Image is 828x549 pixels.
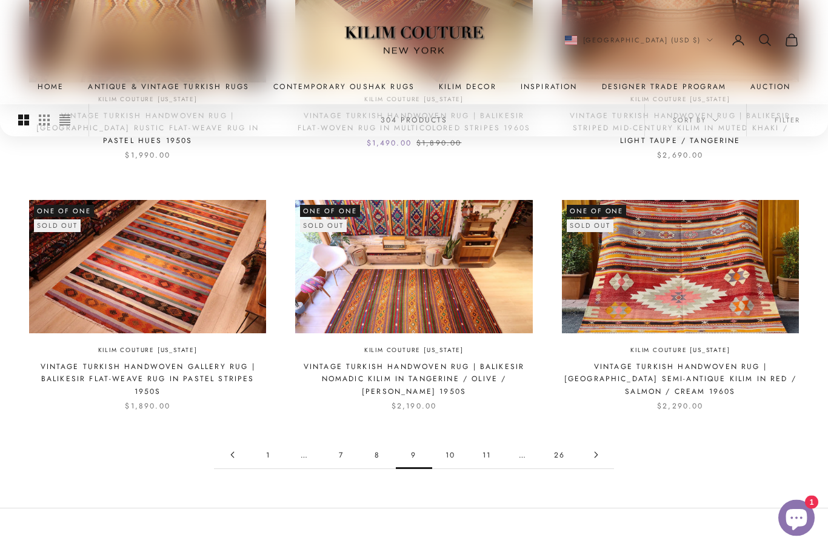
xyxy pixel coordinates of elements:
[750,81,790,93] a: Auction
[367,138,412,150] sale-price: $1,490.00
[567,205,627,218] span: One of One
[657,401,703,413] sale-price: $2,290.00
[39,104,50,137] button: Switch to smaller product images
[505,442,541,469] span: …
[583,35,701,45] span: [GEOGRAPHIC_DATA] (USD $)
[396,442,432,469] span: 9
[602,81,727,93] a: Designer Trade Program
[416,138,461,150] compare-at-price: $1,890.00
[125,401,170,413] sale-price: $1,890.00
[29,81,799,93] nav: Primary navigation
[469,442,505,469] a: Go to page 11
[29,201,266,334] img: Vintage Bohemian Flat-Weave Rug in Pastel Stripes by Kilim Couture NYC
[565,35,713,45] button: Change country or currency
[88,81,249,93] a: Antique & Vintage Turkish Rugs
[359,442,396,469] a: Go to page 8
[34,220,81,232] sold-out-badge: Sold out
[295,361,532,398] a: Vintage Turkish Handwoven Rug | Balikesir Nomadic Kilim in Tangerine / Olive / [PERSON_NAME] 1950s
[673,115,718,126] span: Sort by
[38,81,64,93] a: Home
[273,81,415,93] a: Contemporary Oushak Rugs
[34,205,94,218] span: One of One
[364,346,464,356] a: Kilim Couture [US_STATE]
[657,150,703,162] sale-price: $2,690.00
[98,346,198,356] a: Kilim Couture [US_STATE]
[392,401,436,413] sale-price: $2,190.00
[300,220,347,232] sold-out-badge: Sold out
[747,104,828,137] button: Filter
[541,442,578,469] a: Go to page 26
[323,442,359,469] a: Go to page 7
[567,220,613,232] sold-out-badge: Sold out
[295,201,532,334] img: Vintage Turkish Tribal Flat-Woven Rug in Muted Tones Measuring 6x9
[521,81,578,93] a: Inspiration
[29,361,266,398] a: Vintage Turkish Handwoven Gallery Rug | Balikesir Flat-Weave Rug in Pastel Stripes 1950s
[562,201,799,334] img: Sivas Semi-Antique Turkish Kilim in Red, Salmon, Cream by Kilim Couture NYC Rug Store
[565,33,800,47] nav: Secondary navigation
[287,442,323,469] span: …
[18,104,29,137] button: Switch to larger product images
[338,12,490,69] img: Logo of Kilim Couture New York
[250,442,287,469] a: Go to page 1
[214,442,250,469] a: Go to page 8
[59,104,70,137] button: Switch to compact product images
[439,81,496,93] summary: Kilim Decor
[630,346,730,356] a: Kilim Couture [US_STATE]
[381,115,448,127] p: 304 products
[214,442,614,470] nav: Pagination navigation
[645,104,746,137] button: Sort by
[775,500,818,539] inbox-online-store-chat: Shopify online store chat
[432,442,469,469] a: Go to page 10
[300,205,360,218] span: One of One
[578,442,614,469] a: Go to page 10
[565,36,577,45] img: United States
[562,361,799,398] a: Vintage Turkish Handwoven Rug | [GEOGRAPHIC_DATA] Semi-Antique Kilim in Red / Salmon / Cream 1960s
[125,150,170,162] sale-price: $1,990.00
